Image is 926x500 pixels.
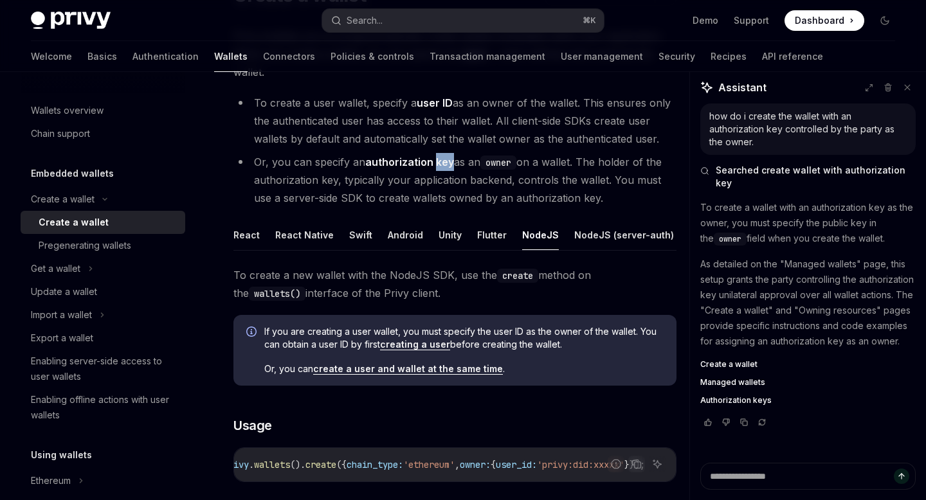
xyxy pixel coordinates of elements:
svg: Info [246,326,259,339]
code: wallets() [249,287,305,301]
a: Connectors [263,41,315,72]
span: If you are creating a user wallet, you must specify the user ID as the owner of the wallet. You c... [264,325,664,351]
button: Flutter [477,220,507,250]
li: Or, you can specify an as an on a wallet. The holder of the authorization key, typically your app... [233,153,676,207]
span: Assistant [718,80,767,95]
p: To create a wallet with an authorization key as the owner, you must specify the public key in the... [700,200,916,246]
img: dark logo [31,12,111,30]
span: To create a new wallet with the NodeJS SDK, use the method on the interface of the Privy client. [233,266,676,302]
a: Authorization keys [700,395,916,406]
a: Update a wallet [21,280,185,303]
a: API reference [762,41,823,72]
a: Security [658,41,695,72]
div: Import a wallet [31,307,92,323]
div: Chain support [31,126,90,141]
a: Chain support [21,122,185,145]
span: Searched create wallet with authorization key [716,164,916,190]
div: Wallets overview [31,103,104,118]
button: NodeJS [522,220,559,250]
button: Send message [894,469,909,484]
span: Authorization keys [700,395,772,406]
li: To create a user wallet, specify a as an owner of the wallet. This ensures only the authenticated... [233,94,676,148]
span: Managed wallets [700,377,765,388]
button: React Native [275,220,334,250]
div: how do i create the wallet with an authorization key controlled by the party as the owner. [709,110,907,148]
strong: authorization key [365,156,454,168]
div: Export a wallet [31,330,93,346]
div: Create a wallet [31,192,95,207]
a: Authentication [132,41,199,72]
button: Swift [349,220,372,250]
a: Pregenerating wallets [21,234,185,257]
span: owner [719,234,741,244]
button: React [233,220,260,250]
div: Search... [347,13,383,28]
a: Create a wallet [21,211,185,234]
code: create [497,269,538,283]
button: Searched create wallet with authorization key [700,164,916,190]
a: Managed wallets [700,377,916,388]
a: Create a wallet [700,359,916,370]
a: User management [561,41,643,72]
a: Wallets [214,41,248,72]
a: Basics [87,41,117,72]
span: Or, you can . [264,362,664,375]
div: Ethereum [31,473,71,488]
a: create a user and wallet at the same time [313,363,503,375]
p: As detailed on the "Managed wallets" page, this setup grants the party controlling the authorizat... [700,256,916,349]
button: Search...⌘K [322,9,603,32]
span: Dashboard [795,14,844,27]
a: Support [734,14,769,27]
a: Wallets overview [21,99,185,122]
a: Export a wallet [21,326,185,350]
button: NodeJS (server-auth) [574,220,674,250]
a: creating a user [380,339,450,350]
div: Get a wallet [31,261,80,276]
span: Create a wallet [700,359,758,370]
a: Dashboard [785,10,864,31]
div: Enabling server-side access to user wallets [31,353,177,384]
div: Update a wallet [31,284,97,299]
span: ⌘ K [583,15,596,26]
div: Pregenerating wallets [39,238,131,253]
strong: user ID [417,96,453,109]
h5: Embedded wallets [31,166,114,181]
h5: Using wallets [31,447,92,463]
div: Enabling offline actions with user wallets [31,392,177,423]
a: Enabling server-side access to user wallets [21,350,185,388]
a: Enabling offline actions with user wallets [21,388,185,427]
a: Welcome [31,41,72,72]
a: Policies & controls [331,41,414,72]
div: Create a wallet [39,215,109,230]
a: Transaction management [430,41,545,72]
a: Demo [693,14,718,27]
button: Android [388,220,423,250]
button: Toggle dark mode [875,10,895,31]
button: Unity [439,220,462,250]
code: owner [480,156,516,170]
span: Usage [233,416,272,434]
a: Recipes [711,41,747,72]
